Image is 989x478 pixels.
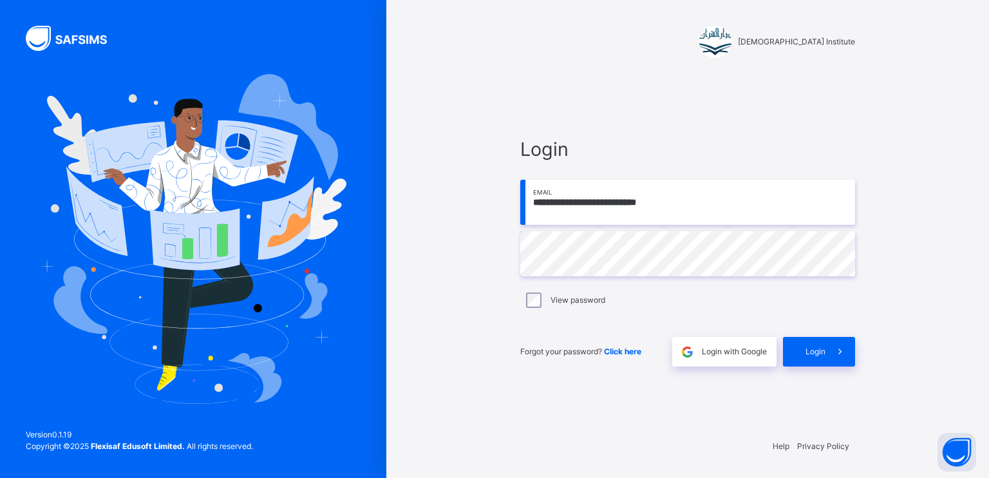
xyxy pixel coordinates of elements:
[26,26,122,51] img: SAFSIMS Logo
[551,294,605,306] label: View password
[738,36,855,48] span: [DEMOGRAPHIC_DATA] Institute
[26,441,253,451] span: Copyright © 2025 All rights reserved.
[797,441,849,451] a: Privacy Policy
[40,74,346,404] img: Hero Image
[805,346,825,358] span: Login
[773,441,789,451] a: Help
[520,347,641,356] span: Forgot your password?
[702,346,767,358] span: Login with Google
[26,429,253,441] span: Version 0.1.19
[520,135,855,163] span: Login
[937,433,976,472] button: Open asap
[91,441,185,451] strong: Flexisaf Edusoft Limited.
[604,347,641,356] a: Click here
[680,345,695,359] img: google.396cfc9801f0270233282035f929180a.svg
